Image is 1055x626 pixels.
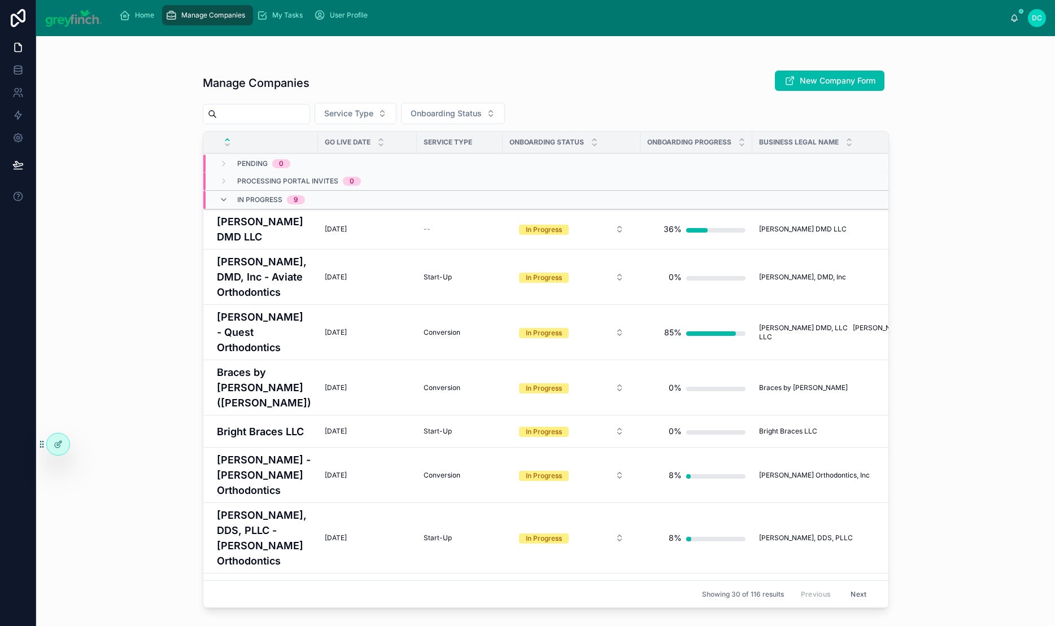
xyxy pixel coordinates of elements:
[509,465,634,486] a: Select Button
[424,273,452,282] span: Start-Up
[775,71,884,91] button: New Company Form
[669,527,682,549] div: 8%
[526,225,562,235] div: In Progress
[669,464,682,487] div: 8%
[424,427,452,436] span: Start-Up
[759,225,847,234] span: [PERSON_NAME] DMD LLC
[217,214,311,244] a: [PERSON_NAME] DMD LLC
[424,225,496,234] a: --
[510,528,633,548] button: Select Button
[311,5,376,25] a: User Profile
[647,420,746,443] a: 0%
[669,377,682,399] div: 0%
[526,273,562,283] div: In Progress
[509,322,634,343] a: Select Button
[800,75,875,86] span: New Company Form
[325,273,410,282] a: [DATE]
[111,3,1010,28] div: scrollable content
[279,159,284,168] div: 0
[325,533,347,542] span: [DATE]
[647,321,746,344] a: 85%
[509,421,634,442] a: Select Button
[325,273,347,282] span: [DATE]
[325,471,347,480] span: [DATE]
[424,273,496,282] a: Start-Up
[1032,14,1042,23] span: DC
[424,383,460,392] span: Conversion
[510,378,633,398] button: Select Button
[325,225,410,234] a: [DATE]
[510,465,633,485] button: Select Button
[526,328,562,338] div: In Progress
[330,11,368,20] span: User Profile
[424,138,472,147] span: Service Type
[424,533,496,542] a: Start-Up
[237,195,282,204] span: In Progress
[217,309,311,355] a: [PERSON_NAME] - Quest Orthodontics
[424,427,496,436] a: Start-Up
[759,471,943,480] a: [PERSON_NAME] Orthodontics, Inc
[217,452,311,498] a: [PERSON_NAME] - [PERSON_NAME] Orthodontics
[203,75,309,91] h1: Manage Companies
[325,138,370,147] span: Go Live Date
[759,471,870,480] span: [PERSON_NAME] Orthodontics, Inc
[325,328,410,337] a: [DATE]
[217,365,311,410] a: Braces by [PERSON_NAME] ([PERSON_NAME])
[759,533,853,542] span: [PERSON_NAME], DDS, PLLC
[510,421,633,441] button: Select Button
[702,590,784,599] span: Showing 30 of 116 results
[217,424,311,439] h4: Bright Braces LLC
[325,533,410,542] a: [DATE]
[510,322,633,343] button: Select Button
[759,533,943,542] a: [PERSON_NAME], DDS, PLLC
[325,383,347,392] span: [DATE]
[324,108,373,119] span: Service Type
[669,420,682,443] div: 0%
[526,533,562,544] div: In Progress
[424,225,430,234] span: --
[424,471,496,480] a: Conversion
[325,427,410,436] a: [DATE]
[509,527,634,549] a: Select Button
[509,266,634,288] a: Select Button
[325,427,347,436] span: [DATE]
[253,5,311,25] a: My Tasks
[217,254,311,300] a: [PERSON_NAME], DMD, Inc - Aviate Orthodontics
[135,11,154,20] span: Home
[526,427,562,437] div: In Progress
[510,267,633,287] button: Select Button
[647,377,746,399] a: 0%
[647,464,746,487] a: 8%
[759,323,943,342] a: [PERSON_NAME] DMD, LLC [PERSON_NAME] DMD2, LLC
[217,507,311,568] a: [PERSON_NAME], DDS, PLLC - [PERSON_NAME] Orthodontics
[237,159,268,168] span: Pending
[759,427,943,436] a: Bright Braces LLC
[526,471,562,481] div: In Progress
[759,273,846,282] span: [PERSON_NAME], DMD, Inc
[325,328,347,337] span: [DATE]
[237,177,338,186] span: Processing Portal Invites
[424,383,496,392] a: Conversion
[647,218,746,240] a: 36%
[509,138,584,147] span: Onboarding Status
[401,103,505,124] button: Select Button
[424,328,460,337] span: Conversion
[411,108,482,119] span: Onboarding Status
[181,11,245,20] span: Manage Companies
[759,138,839,147] span: Business Legal Name
[759,383,943,392] a: Braces by [PERSON_NAME]
[759,427,817,436] span: Bright Braces LLC
[509,377,634,399] a: Select Button
[664,321,682,344] div: 85%
[647,527,746,549] a: 8%
[162,5,253,25] a: Manage Companies
[647,266,746,288] a: 0%
[325,383,410,392] a: [DATE]
[325,225,347,234] span: [DATE]
[294,195,298,204] div: 9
